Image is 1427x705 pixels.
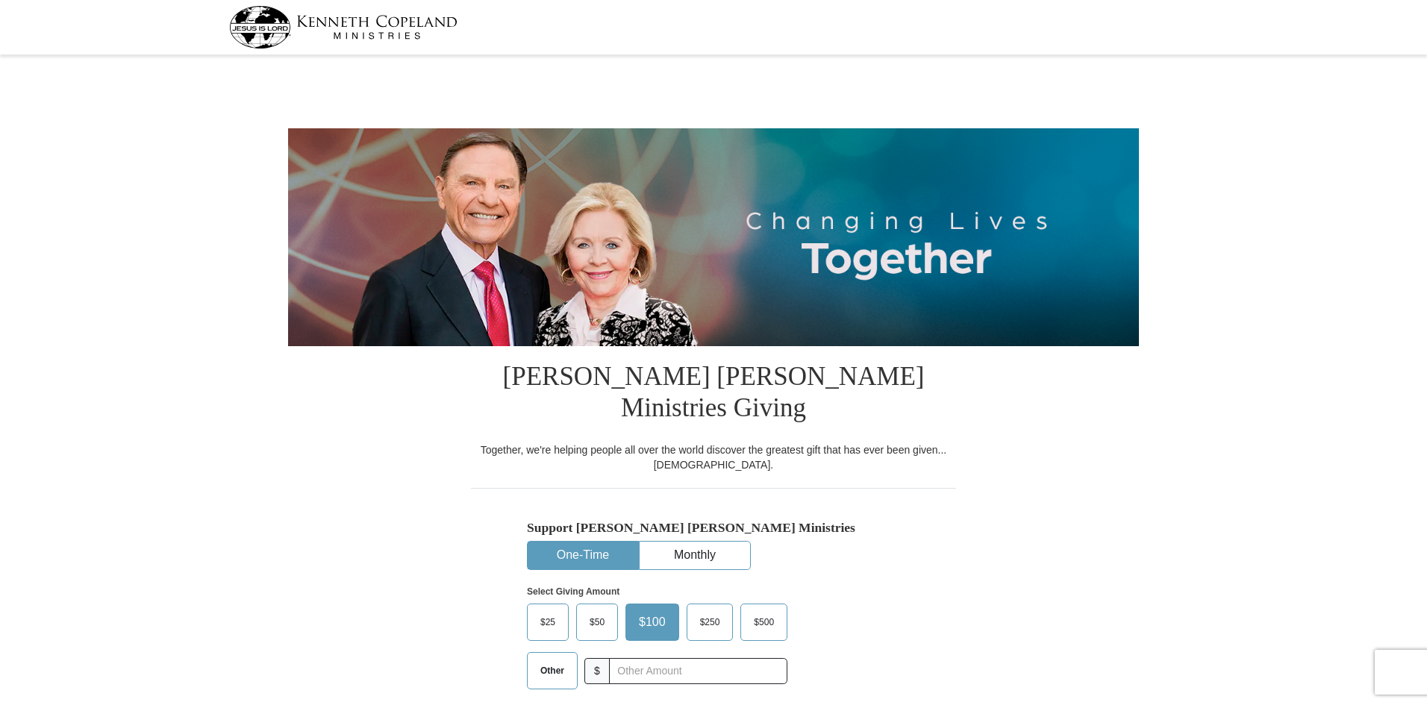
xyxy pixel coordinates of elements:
[640,542,750,569] button: Monthly
[609,658,787,684] input: Other Amount
[693,611,728,633] span: $250
[527,586,619,597] strong: Select Giving Amount
[533,659,572,682] span: Other
[631,611,673,633] span: $100
[584,658,610,684] span: $
[527,520,900,536] h5: Support [PERSON_NAME] [PERSON_NAME] Ministries
[582,611,612,633] span: $50
[471,346,956,442] h1: [PERSON_NAME] [PERSON_NAME] Ministries Giving
[528,542,638,569] button: One-Time
[746,611,781,633] span: $500
[471,442,956,472] div: Together, we're helping people all over the world discover the greatest gift that has ever been g...
[229,6,458,48] img: kcm-header-logo.svg
[533,611,563,633] span: $25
